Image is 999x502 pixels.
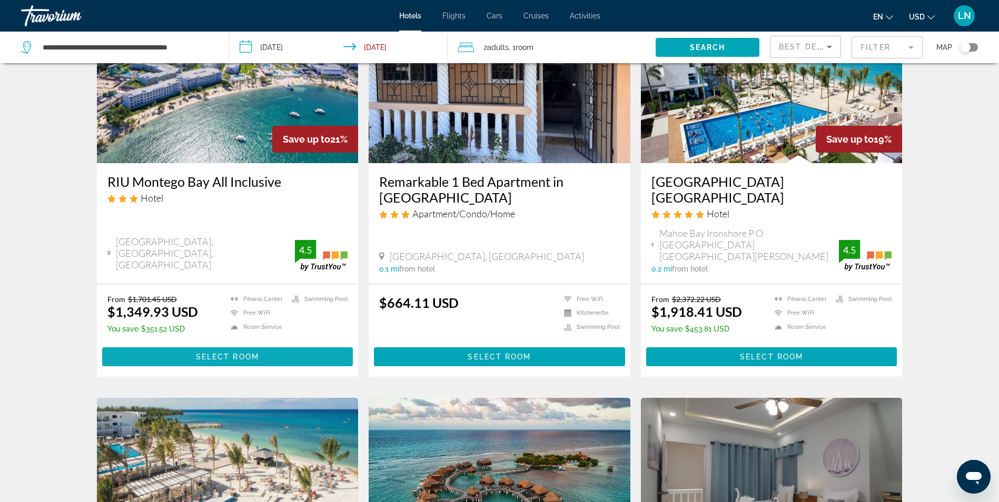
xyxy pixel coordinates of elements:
[769,323,830,332] li: Room Service
[116,236,295,270] span: [GEOGRAPHIC_DATA], [GEOGRAPHIC_DATA], [GEOGRAPHIC_DATA]
[509,40,533,55] span: , 1
[672,295,721,304] del: $2,372.22 USD
[523,12,549,20] a: Cruises
[379,295,459,310] ins: $664.11 USD
[909,13,925,21] span: USD
[141,192,163,204] span: Hotel
[295,244,316,256] div: 4.5
[107,325,139,333] span: You save
[936,40,952,55] span: Map
[958,11,971,21] span: LN
[225,309,286,318] li: Free WiFi
[412,208,515,219] span: Apartment/Condo/Home
[225,295,286,304] li: Fitness Center
[379,174,620,205] a: Remarkable 1 Bed Apartment in [GEOGRAPHIC_DATA]
[957,460,991,494] iframe: Button to launch messaging window
[646,347,897,366] button: Select Room
[559,309,620,318] li: Kitchenette
[399,265,435,273] span: from hotel
[852,36,923,59] button: Filter
[651,208,892,219] div: 5 star Hotel
[651,295,669,304] span: From
[651,325,683,333] span: You save
[483,40,509,55] span: 2
[283,134,330,145] span: Save up to
[826,134,874,145] span: Save up to
[651,174,892,205] a: [GEOGRAPHIC_DATA] [GEOGRAPHIC_DATA]
[707,208,729,219] span: Hotel
[951,5,978,27] button: User Menu
[128,295,177,304] del: $1,701.45 USD
[107,304,198,319] ins: $1,349.93 USD
[516,43,533,52] span: Room
[107,174,348,189] a: RIU Montego Bay All Inclusive
[374,347,625,366] button: Select Room
[379,265,399,273] span: 0.1 mi
[839,240,892,271] img: trustyou-badge.svg
[873,9,893,24] button: Change language
[102,349,353,361] a: Select Room
[559,295,620,304] li: Free WiFi
[286,295,348,304] li: Swimming Pool
[107,325,198,333] p: $351.52 USD
[570,12,600,20] a: Activities
[830,295,892,304] li: Swimming Pool
[779,43,834,51] span: Best Deals
[374,349,625,361] a: Select Room
[107,192,348,204] div: 3 star Hotel
[196,353,259,361] span: Select Room
[21,2,126,29] a: Travorium
[769,309,830,318] li: Free WiFi
[651,304,742,319] ins: $1,918.41 USD
[559,323,620,332] li: Swimming Pool
[229,32,448,63] button: Check-in date: Oct 21, 2025 Check-out date: Oct 26, 2025
[656,38,759,57] button: Search
[769,295,830,304] li: Fitness Center
[651,265,672,273] span: 0.2 mi
[225,323,286,332] li: Room Service
[690,43,726,52] span: Search
[816,126,902,153] div: 19%
[468,353,531,361] span: Select Room
[909,9,935,24] button: Change currency
[390,250,584,262] span: [GEOGRAPHIC_DATA], [GEOGRAPHIC_DATA]
[672,265,708,273] span: from hotel
[399,12,421,20] a: Hotels
[839,244,860,256] div: 4.5
[651,325,742,333] p: $453.81 USD
[442,12,466,20] a: Flights
[272,126,358,153] div: 21%
[646,349,897,361] a: Select Room
[295,240,348,271] img: trustyou-badge.svg
[487,12,502,20] a: Cars
[659,227,839,262] span: Mahoe Bay Ironshore P O [GEOGRAPHIC_DATA] [GEOGRAPHIC_DATA][PERSON_NAME]
[952,43,978,52] button: Toggle map
[107,295,125,304] span: From
[779,41,832,53] mat-select: Sort by
[740,353,803,361] span: Select Room
[487,43,509,52] span: Adults
[873,13,883,21] span: en
[379,208,620,219] div: 3 star Apartment
[102,347,353,366] button: Select Room
[448,32,656,63] button: Travelers: 2 adults, 0 children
